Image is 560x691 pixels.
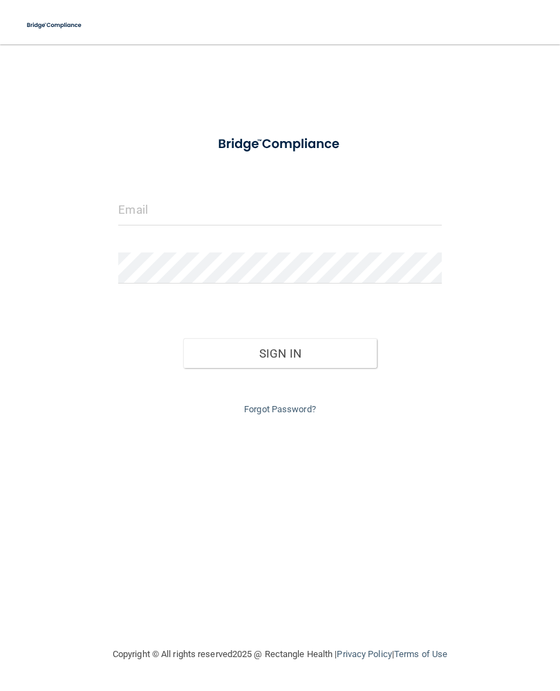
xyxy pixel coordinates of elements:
[321,593,543,648] iframe: Drift Widget Chat Controller
[21,11,88,39] img: bridge_compliance_login_screen.278c3ca4.svg
[118,194,441,225] input: Email
[183,338,377,369] button: Sign In
[205,127,356,161] img: bridge_compliance_login_screen.278c3ca4.svg
[28,632,532,676] div: Copyright © All rights reserved 2025 @ Rectangle Health | |
[337,649,391,659] a: Privacy Policy
[244,404,316,414] a: Forgot Password?
[394,649,447,659] a: Terms of Use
